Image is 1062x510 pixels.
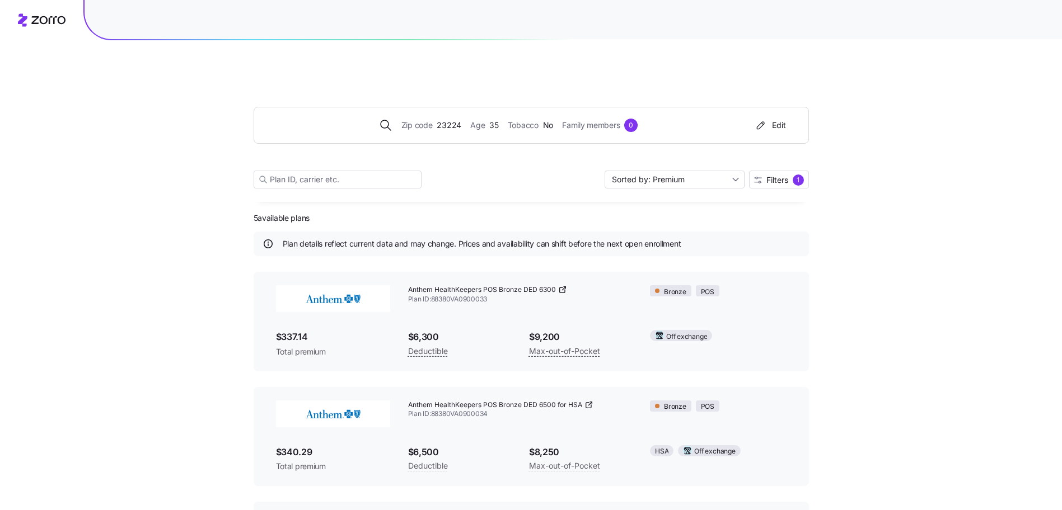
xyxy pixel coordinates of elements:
[408,400,582,410] span: Anthem HealthKeepers POS Bronze DED 6500 for HSA
[408,344,448,358] span: Deductible
[508,119,539,131] span: Tobacco
[408,409,633,419] span: Plan ID: 88380VA0900034
[666,332,707,342] span: Off exchange
[754,120,786,131] div: Edit
[283,238,681,249] span: Plan details reflect current data and may change. Prices and availability can shift before the ne...
[276,330,390,344] span: $337.14
[529,344,600,358] span: Max-out-of-Pocket
[408,459,448,473] span: Deductible
[766,176,788,184] span: Filters
[437,119,461,131] span: 23224
[254,212,310,224] span: 5 available plans
[562,119,620,131] span: Family members
[276,461,390,472] span: Total premium
[470,119,485,131] span: Age
[276,346,390,357] span: Total premium
[655,446,668,457] span: HSA
[408,285,556,295] span: Anthem HealthKeepers POS Bronze DED 6300
[701,402,714,412] span: POS
[276,400,390,427] img: Anthem
[408,330,511,344] span: $6,300
[529,330,632,344] span: $9,200
[529,445,632,459] span: $8,250
[793,174,804,186] div: 1
[664,287,686,297] span: Bronze
[529,459,600,473] span: Max-out-of-Pocket
[701,287,714,297] span: POS
[276,285,390,312] img: Anthem
[694,446,735,457] span: Off exchange
[750,116,790,134] button: Edit
[624,119,638,132] div: 0
[605,171,745,188] input: Sort by
[664,402,686,412] span: Bronze
[749,171,809,188] button: Filters1
[276,445,390,459] span: $340.29
[254,171,422,188] input: Plan ID, carrier etc.
[408,295,633,304] span: Plan ID: 88380VA0900033
[408,445,511,459] span: $6,500
[543,119,553,131] span: No
[489,119,498,131] span: 35
[401,119,433,131] span: Zip code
